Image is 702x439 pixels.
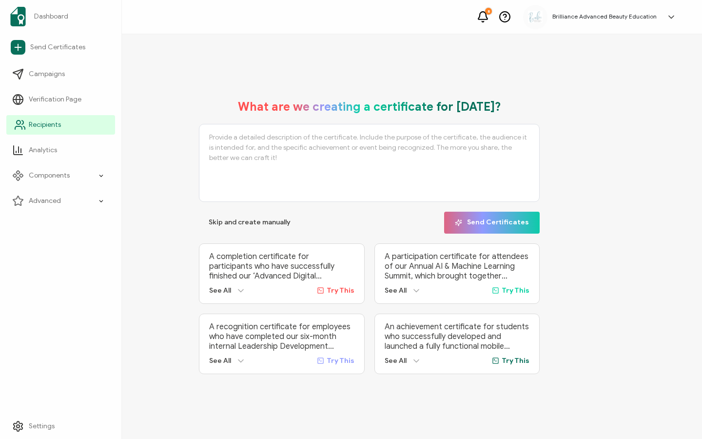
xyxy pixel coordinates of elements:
[10,7,26,26] img: sertifier-logomark-colored.svg
[209,252,354,281] p: A completion certificate for participants who have successfully finished our ‘Advanced Digital Ma...
[6,90,115,109] a: Verification Page
[455,219,529,226] span: Send Certificates
[209,357,231,365] span: See All
[653,392,702,439] iframe: Chat Widget
[444,212,540,234] button: Send Certificates
[29,145,57,155] span: Analytics
[6,36,115,59] a: Send Certificates
[209,322,354,351] p: A recognition certificate for employees who have completed our six-month internal Leadership Deve...
[209,286,231,295] span: See All
[29,69,65,79] span: Campaigns
[528,11,543,23] img: a2bf8c6c-3aba-43b4-8354-ecfc29676cf6.jpg
[6,3,115,30] a: Dashboard
[385,357,407,365] span: See All
[29,171,70,180] span: Components
[485,8,492,15] div: 8
[29,120,61,130] span: Recipients
[30,42,85,52] span: Send Certificates
[552,13,657,20] h5: Brilliance Advanced Beauty Education
[385,322,530,351] p: An achievement certificate for students who successfully developed and launched a fully functiona...
[502,286,529,295] span: Try This
[29,95,81,104] span: Verification Page
[502,357,529,365] span: Try This
[6,64,115,84] a: Campaigns
[199,212,300,234] button: Skip and create manually
[238,100,501,114] h1: What are we creating a certificate for [DATE]?
[6,417,115,436] a: Settings
[327,286,354,295] span: Try This
[6,140,115,160] a: Analytics
[6,115,115,135] a: Recipients
[327,357,354,365] span: Try This
[29,421,55,431] span: Settings
[34,12,68,21] span: Dashboard
[209,219,291,226] span: Skip and create manually
[385,252,530,281] p: A participation certificate for attendees of our Annual AI & Machine Learning Summit, which broug...
[385,286,407,295] span: See All
[29,196,61,206] span: Advanced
